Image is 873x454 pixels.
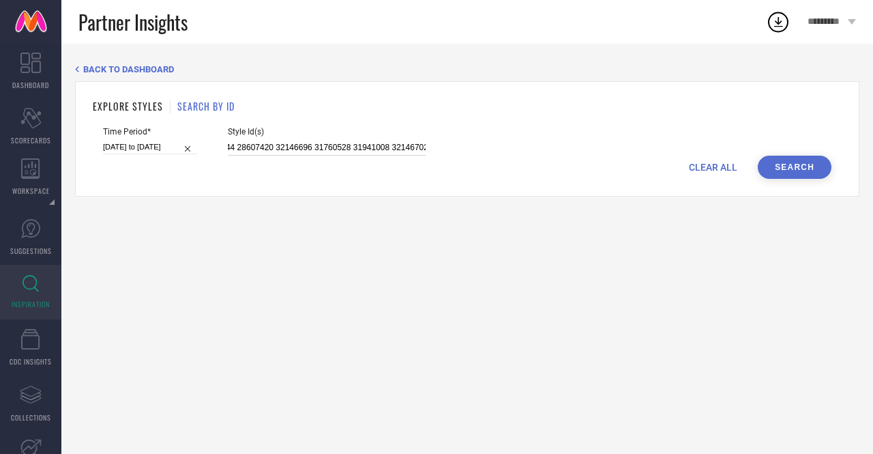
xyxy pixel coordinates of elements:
span: INSPIRATION [12,299,50,309]
div: Back TO Dashboard [75,64,859,74]
span: CLEAR ALL [689,162,737,173]
button: Search [758,156,831,179]
h1: SEARCH BY ID [177,99,235,113]
span: Partner Insights [78,8,188,36]
input: Select time period [103,140,197,154]
span: SUGGESTIONS [10,246,52,256]
span: DASHBOARD [12,80,49,90]
h1: EXPLORE STYLES [93,99,163,113]
span: Time Period* [103,127,197,137]
span: Style Id(s) [228,127,426,137]
span: SCORECARDS [11,135,51,145]
input: Enter comma separated style ids e.g. 12345, 67890 [228,140,426,156]
span: BACK TO DASHBOARD [83,64,174,74]
span: COLLECTIONS [11,412,51,423]
div: Open download list [766,10,790,34]
span: WORKSPACE [12,186,50,196]
span: CDC INSIGHTS [10,356,52,367]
